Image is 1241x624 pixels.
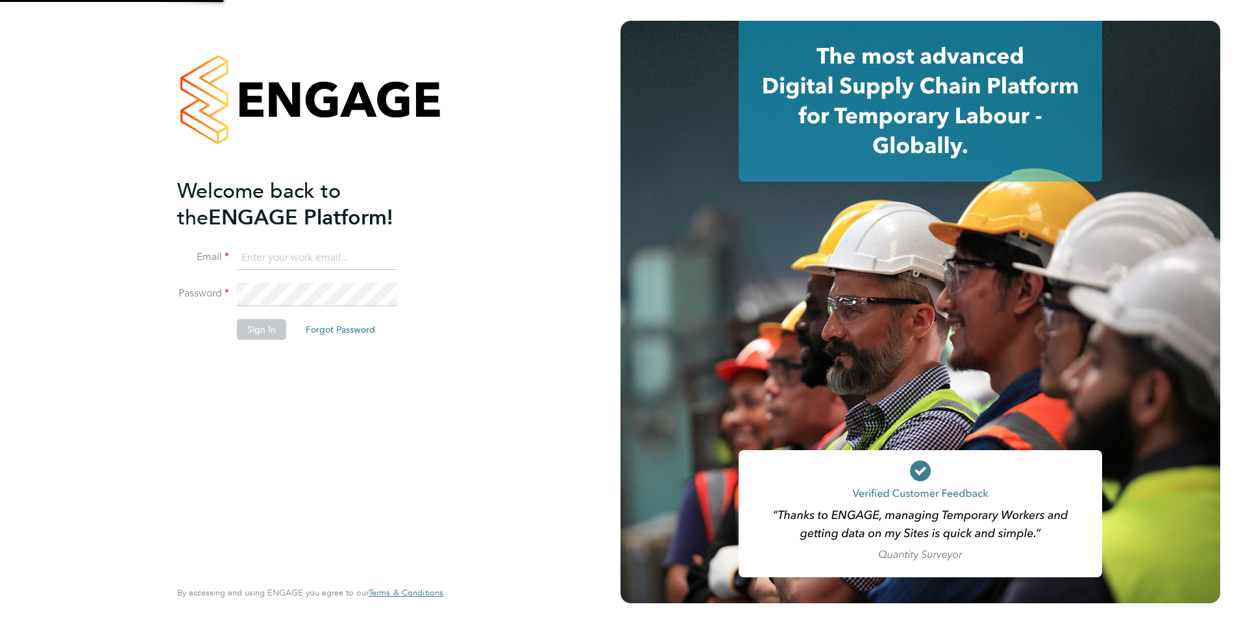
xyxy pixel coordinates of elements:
button: Forgot Password [295,319,386,340]
span: Terms & Conditions [369,587,443,598]
button: Sign In [237,319,286,340]
label: Email [177,250,229,264]
input: Enter your work email... [237,246,397,270]
h2: ENGAGE Platform! [177,178,430,231]
label: Password [177,287,229,300]
span: By accessing and using ENGAGE you agree to our [177,587,443,598]
a: Terms & Conditions [369,588,443,598]
span: Welcome back to the [177,178,341,230]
